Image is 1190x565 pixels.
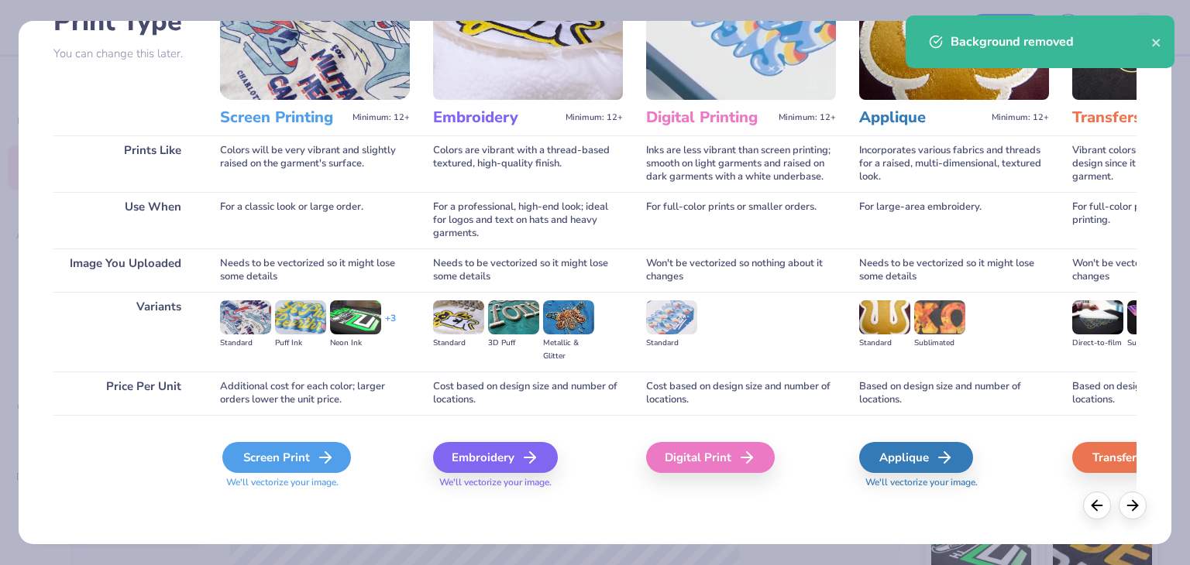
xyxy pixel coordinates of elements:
p: You can change this later. [53,47,197,60]
img: Sublimated [914,300,965,334]
img: Standard [220,300,271,334]
div: Cost based on design size and number of locations. [646,372,836,415]
div: Inks are less vibrant than screen printing; smooth on light garments and raised on dark garments ... [646,135,836,192]
div: Screen Print [222,442,351,473]
img: 3D Puff [488,300,539,334]
div: Background removed [951,33,1151,51]
span: Minimum: 12+ [566,112,623,123]
div: Incorporates various fabrics and threads for a raised, multi-dimensional, textured look. [859,135,1049,192]
div: Standard [646,337,697,350]
div: Standard [433,337,484,350]
h3: Digital Printing [646,108,772,128]
div: Colors will be very vibrant and slightly raised on the garment's surface. [220,135,410,192]
div: Needs to be vectorized so it might lose some details [220,248,410,292]
span: Minimum: 12+ [779,112,836,123]
div: + 3 [385,312,396,338]
div: Use When [53,192,197,248]
h3: Embroidery [433,108,559,128]
img: Metallic & Glitter [543,300,594,334]
div: 3D Puff [488,337,539,350]
span: Minimum: 12+ [992,112,1049,123]
div: Price Per Unit [53,372,197,415]
div: Transfers [1072,442,1186,473]
div: For a professional, high-end look; ideal for logos and text on hats and heavy garments. [433,192,623,248]
div: Prints Like [53,135,197,192]
img: Standard [646,300,697,334]
div: Variants [53,292,197,372]
div: Metallic & Glitter [543,337,594,363]
div: For full-color prints or smaller orders. [646,192,836,248]
div: Neon Ink [330,337,381,350]
span: Minimum: 12+ [353,112,410,123]
div: For a classic look or large order. [220,192,410,248]
img: Standard [859,300,910,334]
div: Puff Ink [275,337,326,350]
div: Digital Print [646,442,775,473]
span: We'll vectorize your image. [220,476,410,489]
div: Applique [859,442,973,473]
div: Sublimated [914,337,965,350]
img: Direct-to-film [1072,300,1123,334]
div: Direct-to-film [1072,337,1123,350]
div: Needs to be vectorized so it might lose some details [859,248,1049,292]
h3: Applique [859,108,985,128]
div: For large-area embroidery. [859,192,1049,248]
h3: Screen Printing [220,108,346,128]
div: Additional cost for each color; larger orders lower the unit price. [220,372,410,415]
div: Colors are vibrant with a thread-based textured, high-quality finish. [433,135,623,192]
button: close [1151,33,1162,51]
img: Standard [433,300,484,334]
img: Neon Ink [330,300,381,334]
div: Cost based on design size and number of locations. [433,372,623,415]
div: Embroidery [433,442,558,473]
img: Puff Ink [275,300,326,334]
span: We'll vectorize your image. [859,476,1049,489]
div: Image You Uploaded [53,248,197,292]
div: Based on design size and number of locations. [859,372,1049,415]
div: Standard [859,337,910,350]
span: We'll vectorize your image. [433,476,623,489]
div: Standard [220,337,271,350]
div: Supacolor [1127,337,1178,350]
img: Supacolor [1127,300,1178,334]
div: Needs to be vectorized so it might lose some details [433,248,623,292]
div: Won't be vectorized so nothing about it changes [646,248,836,292]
